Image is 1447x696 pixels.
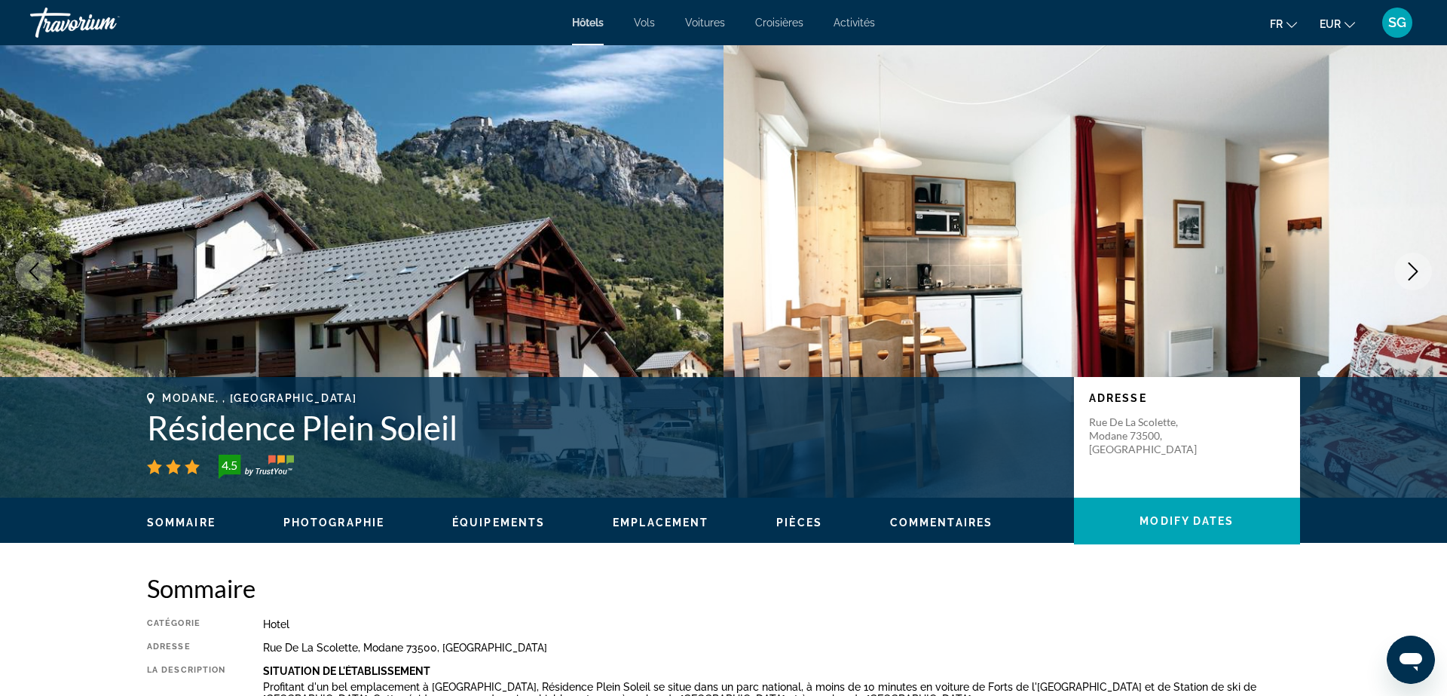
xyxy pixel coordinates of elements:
p: Rue De La Scolette, Modane 73500, [GEOGRAPHIC_DATA] [1089,415,1210,456]
span: Modane, , [GEOGRAPHIC_DATA] [162,392,356,404]
button: Modify Dates [1074,498,1300,544]
a: Travorium [30,3,181,42]
a: Croisières [755,17,803,29]
b: Situation De L'établissement [263,665,430,677]
button: Previous image [15,253,53,290]
span: Emplacement [613,517,708,529]
div: Rue De La Scolette, Modane 73500, [GEOGRAPHIC_DATA] [263,642,1300,654]
span: Équipements [452,517,545,529]
button: Équipements [452,516,545,529]
button: Change language [1270,13,1297,35]
span: EUR [1320,18,1341,30]
a: Hôtels [572,17,604,29]
a: Vols [634,17,655,29]
button: Photographie [283,516,384,529]
iframe: Bouton de lancement de la fenêtre de messagerie [1387,636,1435,684]
button: Emplacement [613,516,708,529]
img: TrustYou guest rating badge [219,455,294,479]
h2: Sommaire [147,573,1300,603]
a: Activités [834,17,875,29]
span: Modify Dates [1140,515,1234,527]
span: Sommaire [147,517,216,529]
a: Voitures [685,17,725,29]
p: Adresse [1089,392,1285,404]
div: Adresse [147,642,225,654]
button: Commentaires [890,516,993,529]
span: Photographie [283,517,384,529]
button: Next image [1394,253,1432,290]
div: 4.5 [214,456,244,474]
h1: Résidence Plein Soleil [147,408,1059,447]
span: Commentaires [890,517,993,529]
div: Catégorie [147,618,225,630]
span: SG [1388,15,1406,30]
button: Change currency [1320,13,1355,35]
div: Hotel [263,618,1300,630]
span: Pièces [776,517,822,529]
button: Sommaire [147,516,216,529]
span: fr [1270,18,1283,30]
button: User Menu [1378,7,1417,38]
button: Pièces [776,516,822,529]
